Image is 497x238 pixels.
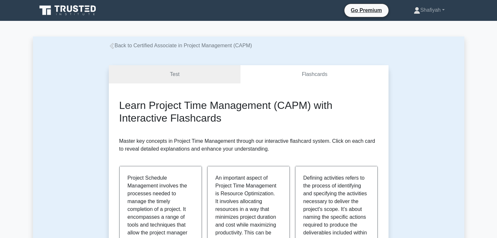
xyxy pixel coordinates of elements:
[398,4,460,17] a: Shafiyah
[347,6,386,14] a: Go Premium
[119,99,378,124] h2: Learn Project Time Management (CAPM) with Interactive Flashcards
[119,137,378,153] p: Master key concepts in Project Time Management through our interactive flashcard system. Click on...
[109,43,252,48] a: Back to Certified Associate in Project Management (CAPM)
[109,65,241,84] a: Test
[240,65,388,84] a: Flashcards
